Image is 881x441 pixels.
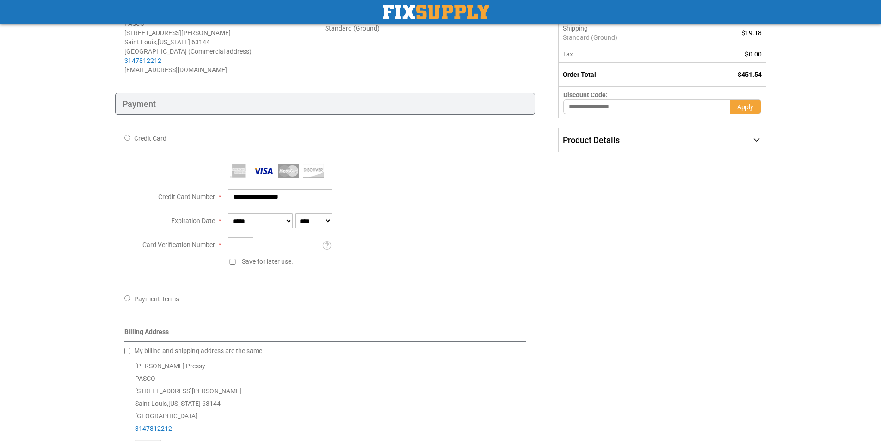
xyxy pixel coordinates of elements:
[737,103,753,111] span: Apply
[135,425,172,432] a: 3147812212
[278,164,299,178] img: MasterCard
[171,217,215,224] span: Expiration Date
[134,135,166,142] span: Credit Card
[741,29,762,37] span: $19.18
[124,327,526,342] div: Billing Address
[383,5,489,19] a: store logo
[124,66,227,74] span: [EMAIL_ADDRESS][DOMAIN_NAME]
[158,193,215,200] span: Credit Card Number
[168,400,201,407] span: [US_STATE]
[158,38,190,46] span: [US_STATE]
[730,99,761,114] button: Apply
[563,33,690,42] span: Standard (Ground)
[383,5,489,19] img: Fix Industrial Supply
[745,50,762,58] span: $0.00
[563,25,588,32] span: Shipping
[563,71,596,78] strong: Order Total
[134,347,262,354] span: My billing and shipping address are the same
[115,93,536,115] div: Payment
[303,164,324,178] img: Discover
[563,91,608,99] span: Discount Code:
[134,295,179,303] span: Payment Terms
[253,164,274,178] img: Visa
[563,135,620,145] span: Product Details
[124,57,161,64] a: 3147812212
[142,241,215,248] span: Card Verification Number
[124,10,325,75] address: [PERSON_NAME] Pressy PASCO [STREET_ADDRESS][PERSON_NAME] Saint Louis , 63144 [GEOGRAPHIC_DATA] (C...
[325,24,526,33] div: Standard (Ground)
[738,71,762,78] span: $451.54
[228,164,249,178] img: American Express
[559,46,695,63] th: Tax
[242,258,293,265] span: Save for later use.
